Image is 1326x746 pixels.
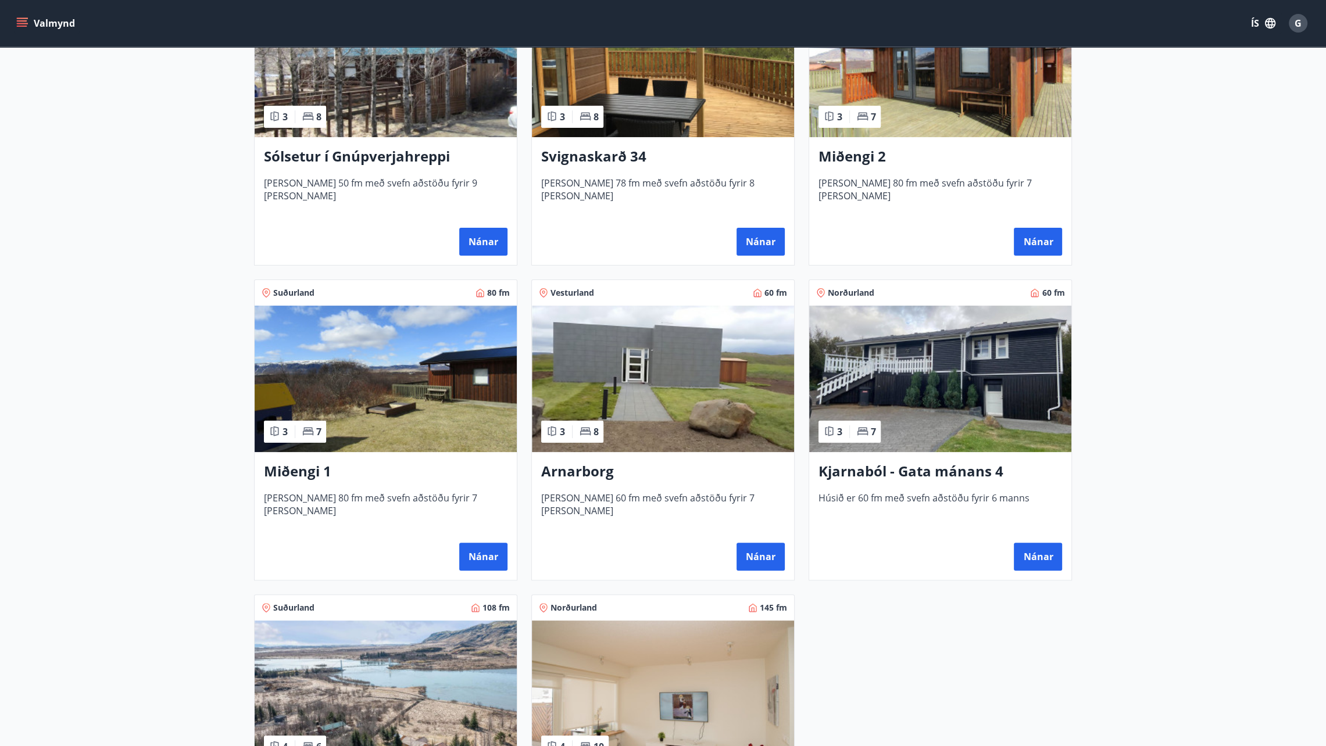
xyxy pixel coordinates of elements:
span: 7 [871,425,876,438]
span: 3 [560,425,565,438]
img: Paella dish [532,306,794,452]
span: 3 [283,425,288,438]
button: menu [14,13,80,34]
span: 3 [560,110,565,123]
img: Paella dish [809,306,1071,452]
span: 80 fm [487,287,510,299]
button: Nánar [737,543,785,571]
span: Norðurland [828,287,874,299]
span: [PERSON_NAME] 50 fm með svefn aðstöðu fyrir 9 [PERSON_NAME] [264,177,507,215]
span: 3 [837,425,842,438]
span: [PERSON_NAME] 60 fm með svefn aðstöðu fyrir 7 [PERSON_NAME] [541,492,785,530]
button: Nánar [1014,228,1062,256]
span: Vesturland [551,287,594,299]
span: 3 [837,110,842,123]
span: G [1295,17,1302,30]
span: [PERSON_NAME] 78 fm með svefn aðstöðu fyrir 8 [PERSON_NAME] [541,177,785,215]
h3: Svignaskarð 34 [541,146,785,167]
span: 108 fm [482,602,510,614]
span: Suðurland [273,602,314,614]
h3: Arnarborg [541,461,785,482]
button: Nánar [459,543,507,571]
button: Nánar [1014,543,1062,571]
h3: Sólsetur í Gnúpverjahreppi [264,146,507,167]
span: 145 fm [760,602,787,614]
h3: Miðengi 2 [819,146,1062,167]
span: Norðurland [551,602,597,614]
span: [PERSON_NAME] 80 fm með svefn aðstöðu fyrir 7 [PERSON_NAME] [264,492,507,530]
span: 60 fm [1042,287,1064,299]
span: 7 [871,110,876,123]
span: 60 fm [764,287,787,299]
span: Suðurland [273,287,314,299]
span: 8 [594,425,599,438]
img: Paella dish [255,306,517,452]
span: [PERSON_NAME] 80 fm með svefn aðstöðu fyrir 7 [PERSON_NAME] [819,177,1062,215]
button: G [1284,9,1312,37]
span: 8 [594,110,599,123]
span: Húsið er 60 fm með svefn aðstöðu fyrir 6 manns [819,492,1062,530]
button: ÍS [1245,13,1282,34]
h3: Miðengi 1 [264,461,507,482]
button: Nánar [737,228,785,256]
span: 7 [316,425,321,438]
span: 8 [316,110,321,123]
h3: Kjarnaból - Gata mánans 4 [819,461,1062,482]
span: 3 [283,110,288,123]
button: Nánar [459,228,507,256]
